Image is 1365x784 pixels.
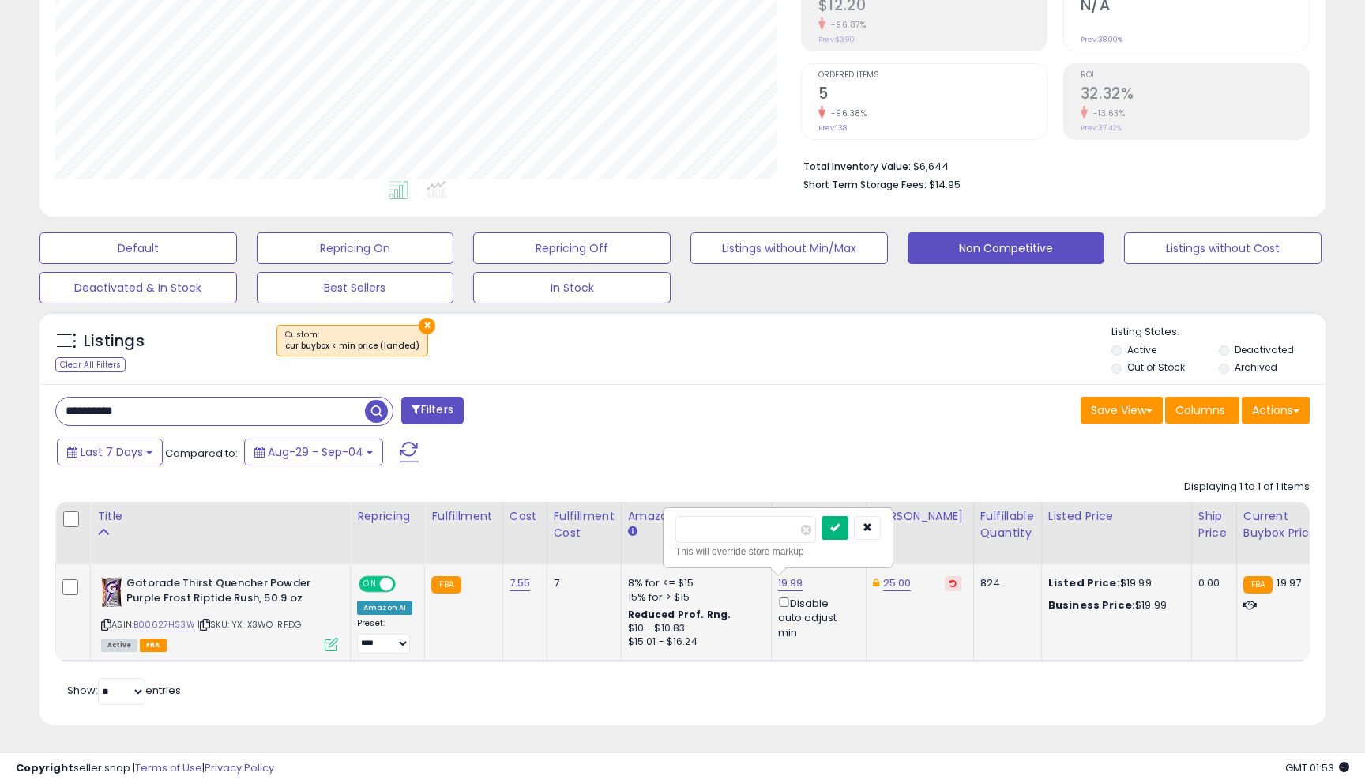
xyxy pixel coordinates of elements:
[825,107,867,119] small: -96.38%
[1175,402,1225,418] span: Columns
[419,318,435,334] button: ×
[1165,397,1239,424] button: Columns
[357,618,412,654] div: Preset:
[473,272,671,303] button: In Stock
[67,683,181,698] span: Show: entries
[1127,343,1156,356] label: Active
[268,444,363,460] span: Aug-29 - Sep-04
[393,578,419,591] span: OFF
[675,544,881,560] div: This will override store markup
[818,123,847,133] small: Prev: 138
[285,329,419,352] span: Custom:
[1198,576,1224,590] div: 0.00
[1184,480,1310,495] div: Displaying 1 to 1 of 1 items
[510,508,540,525] div: Cost
[1048,508,1185,525] div: Listed Price
[1198,508,1230,541] div: Ship Price
[101,576,338,650] div: ASIN:
[401,397,463,424] button: Filters
[135,760,202,775] a: Terms of Use
[133,618,195,631] a: B00627HS3W
[803,178,927,191] b: Short Term Storage Fees:
[818,71,1047,80] span: Ordered Items
[1124,232,1322,264] button: Listings without Cost
[1081,35,1122,44] small: Prev: 38.00%
[126,576,318,609] b: Gatorade Thirst Quencher Powder Purple Frost Riptide Rush, 50.9 oz
[778,594,854,640] div: Disable auto adjust min
[628,635,759,649] div: $15.01 - $16.24
[908,232,1105,264] button: Non Competitive
[244,439,383,465] button: Aug-29 - Sep-04
[628,608,731,621] b: Reduced Prof. Rng.
[628,576,759,590] div: 8% for <= $15
[980,508,1035,541] div: Fulfillable Quantity
[55,357,126,372] div: Clear All Filters
[825,19,867,31] small: -96.87%
[357,601,412,615] div: Amazon AI
[431,508,495,525] div: Fulfillment
[510,575,531,591] a: 7.55
[1048,598,1179,612] div: $19.99
[1242,397,1310,424] button: Actions
[803,160,911,173] b: Total Inventory Value:
[628,590,759,605] div: 15% for > $15
[873,508,967,525] div: [PERSON_NAME]
[205,760,274,775] a: Privacy Policy
[57,439,163,465] button: Last 7 Days
[101,639,137,652] span: All listings currently available for purchase on Amazon
[778,575,803,591] a: 19.99
[1081,123,1122,133] small: Prev: 37.42%
[628,508,765,525] div: Amazon Fees
[197,618,301,631] span: | SKU: YX-X3WO-RFDG
[1048,575,1120,590] b: Listed Price:
[1243,576,1273,594] small: FBA
[165,446,238,461] span: Compared to:
[1048,597,1135,612] b: Business Price:
[39,232,237,264] button: Default
[360,578,380,591] span: ON
[929,177,961,192] span: $14.95
[690,232,888,264] button: Listings without Min/Max
[84,330,145,352] h5: Listings
[140,639,167,652] span: FBA
[1235,360,1277,374] label: Archived
[39,272,237,303] button: Deactivated & In Stock
[628,622,759,635] div: $10 - $10.83
[628,525,637,539] small: Amazon Fees.
[1048,576,1179,590] div: $19.99
[81,444,143,460] span: Last 7 Days
[16,760,73,775] strong: Copyright
[357,508,418,525] div: Repricing
[1081,71,1309,80] span: ROI
[97,508,344,525] div: Title
[257,272,454,303] button: Best Sellers
[1111,325,1325,340] p: Listing States:
[980,576,1029,590] div: 824
[803,156,1298,175] li: $6,644
[1285,760,1349,775] span: 2025-09-13 01:53 GMT
[1081,85,1309,106] h2: 32.32%
[16,761,274,776] div: seller snap | |
[473,232,671,264] button: Repricing Off
[1277,575,1301,590] span: 19.97
[1088,107,1126,119] small: -13.63%
[257,232,454,264] button: Repricing On
[554,508,615,541] div: Fulfillment Cost
[818,85,1047,106] h2: 5
[1243,508,1325,541] div: Current Buybox Price
[554,576,609,590] div: 7
[883,575,912,591] a: 25.00
[101,576,122,608] img: 51FjwP+r9yL._SL40_.jpg
[1235,343,1294,356] label: Deactivated
[1081,397,1163,424] button: Save View
[818,35,855,44] small: Prev: $390
[431,576,461,594] small: FBA
[285,341,419,352] div: cur buybox < min price (landed)
[1127,360,1185,374] label: Out of Stock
